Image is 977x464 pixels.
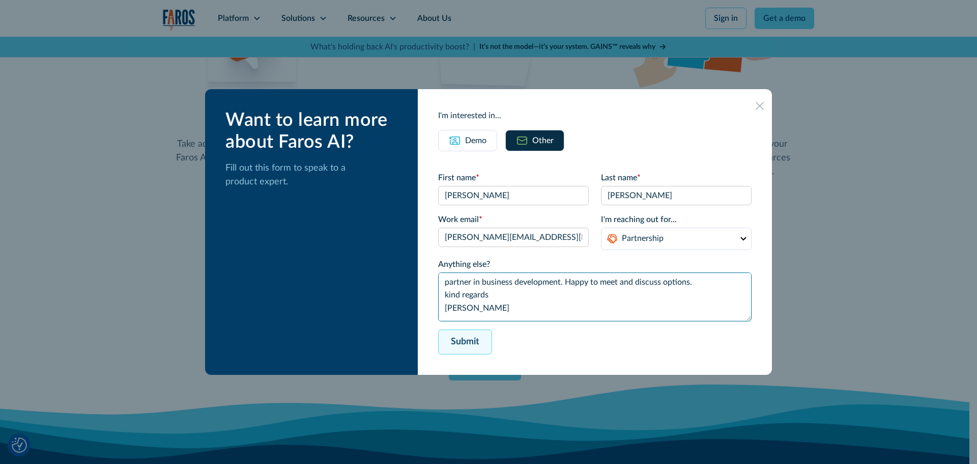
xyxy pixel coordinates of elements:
label: First name [438,172,589,184]
label: Work email [438,213,589,226]
div: I'm interested in... [438,110,752,122]
p: Fill out this form to speak to a product expert. [225,161,401,189]
label: Anything else? [438,258,752,270]
div: Other [532,134,554,147]
form: Email Form [438,172,752,354]
label: Last name [601,172,752,184]
label: I'm reaching out for... [601,213,752,226]
input: Submit [438,330,492,354]
div: Demo [465,134,486,147]
div: Want to learn more about Faros AI? [225,110,401,153]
